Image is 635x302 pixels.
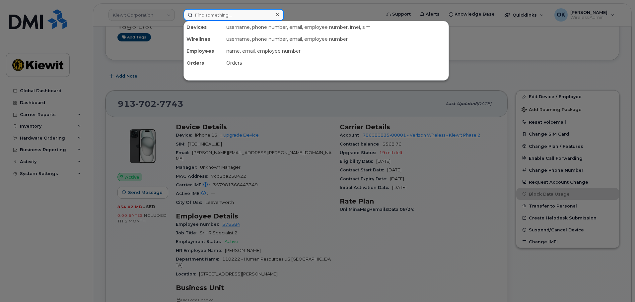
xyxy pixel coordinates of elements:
[184,21,224,33] div: Devices
[606,273,630,297] iframe: Messenger Launcher
[184,57,224,69] div: Orders
[183,9,284,21] input: Find something...
[224,45,449,57] div: name, email, employee number
[224,21,449,33] div: username, phone number, email, employee number, imei, sim
[224,57,449,69] div: Orders
[184,45,224,57] div: Employees
[224,33,449,45] div: username, phone number, email, employee number
[184,33,224,45] div: Wirelines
